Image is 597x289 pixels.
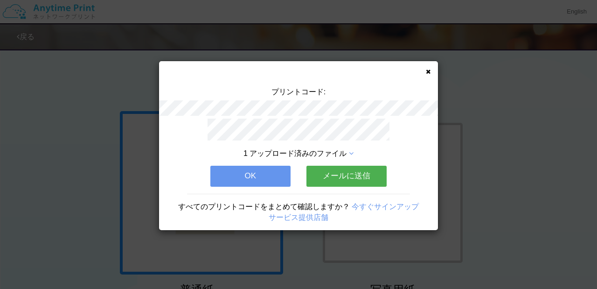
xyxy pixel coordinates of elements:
[269,213,328,221] a: サービス提供店舗
[178,203,350,211] span: すべてのプリントコードをまとめて確認しますか？
[243,149,347,157] span: 1 アップロード済みのファイル
[352,203,419,211] a: 今すぐサインアップ
[306,166,387,186] button: メールに送信
[271,88,326,96] span: プリントコード:
[210,166,291,186] button: OK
